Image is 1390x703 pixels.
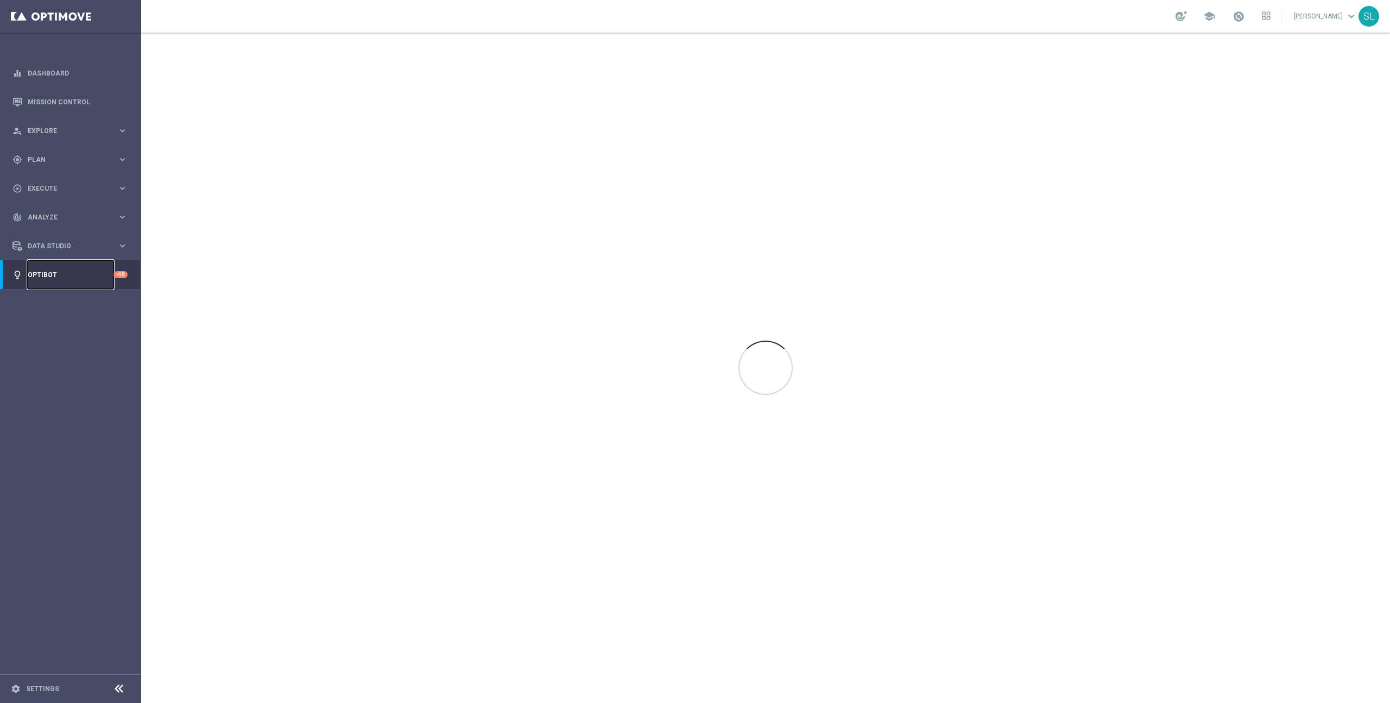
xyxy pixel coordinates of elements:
[12,127,128,135] button: person_search Explore keyboard_arrow_right
[12,212,117,222] div: Analyze
[28,243,117,249] span: Data Studio
[12,212,22,222] i: track_changes
[12,241,117,251] div: Data Studio
[12,184,22,193] i: play_circle_outline
[28,128,117,134] span: Explore
[28,214,117,221] span: Analyze
[28,156,117,163] span: Plan
[1203,10,1215,22] span: school
[117,212,128,222] i: keyboard_arrow_right
[26,686,59,692] a: Settings
[1293,8,1359,24] a: [PERSON_NAME]keyboard_arrow_down
[12,126,117,136] div: Explore
[12,271,128,279] button: lightbulb Optibot +10
[28,87,128,116] a: Mission Control
[12,59,128,87] div: Dashboard
[1345,10,1357,22] span: keyboard_arrow_down
[12,270,22,280] i: lightbulb
[117,125,128,136] i: keyboard_arrow_right
[12,98,128,106] button: Mission Control
[12,126,22,136] i: person_search
[28,260,113,289] a: Optibot
[12,155,117,165] div: Plan
[1359,6,1379,27] div: SL
[12,87,128,116] div: Mission Control
[28,59,128,87] a: Dashboard
[12,69,128,78] button: equalizer Dashboard
[113,271,128,278] div: +10
[117,241,128,251] i: keyboard_arrow_right
[12,155,128,164] button: gps_fixed Plan keyboard_arrow_right
[117,183,128,193] i: keyboard_arrow_right
[11,684,21,694] i: settings
[12,184,128,193] button: play_circle_outline Execute keyboard_arrow_right
[12,155,22,165] i: gps_fixed
[12,242,128,250] button: Data Studio keyboard_arrow_right
[28,185,117,192] span: Execute
[12,213,128,222] button: track_changes Analyze keyboard_arrow_right
[12,184,117,193] div: Execute
[12,260,128,289] div: Optibot
[117,154,128,165] i: keyboard_arrow_right
[12,68,22,78] i: equalizer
